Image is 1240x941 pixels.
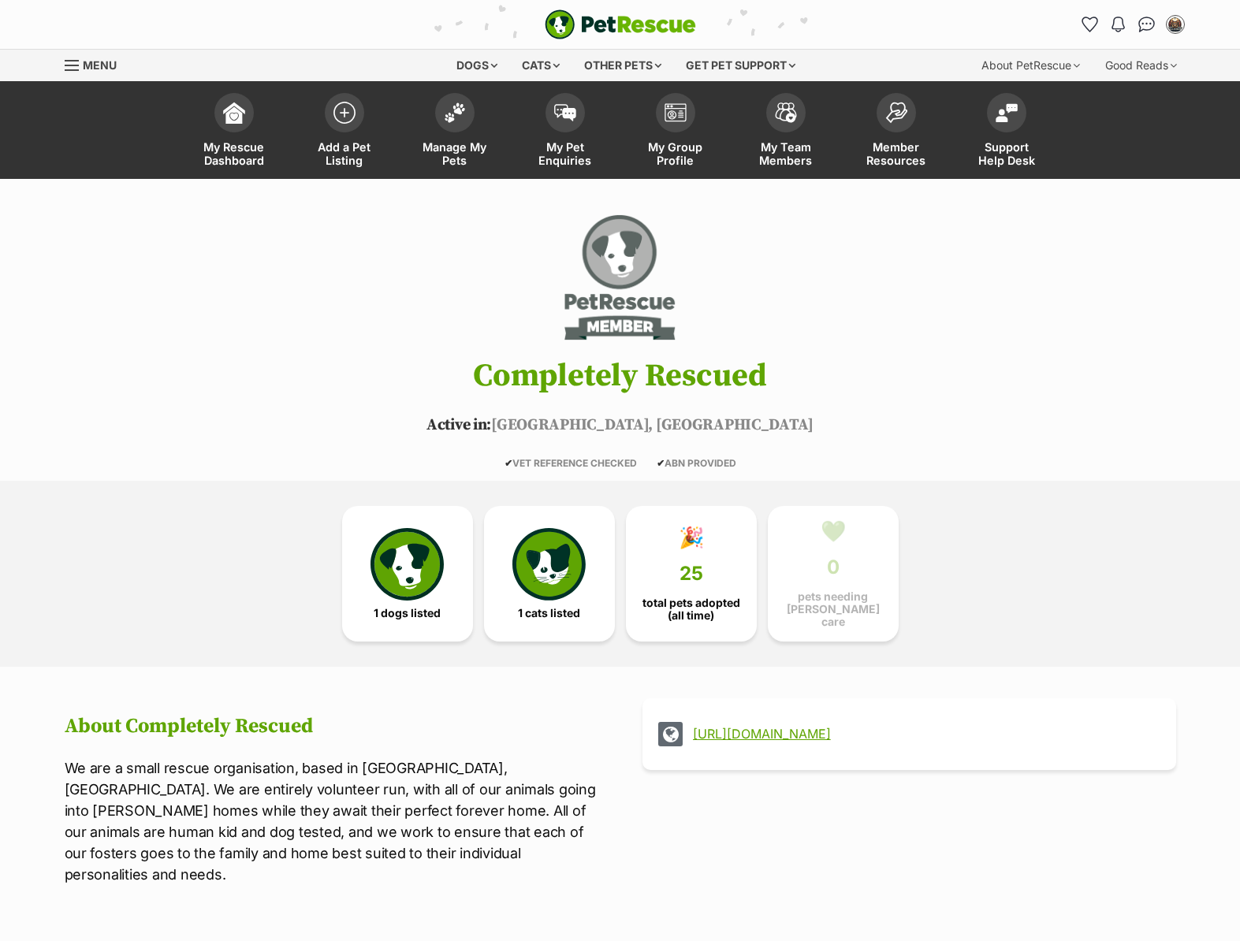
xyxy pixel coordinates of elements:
ul: Account quick links [1078,12,1188,37]
a: My Group Profile [620,85,731,179]
a: 💚 0 pets needing [PERSON_NAME] care [768,506,899,642]
span: 1 dogs listed [374,607,441,619]
span: 25 [680,563,703,585]
span: Active in: [426,415,491,435]
button: Notifications [1106,12,1131,37]
a: My Pet Enquiries [510,85,620,179]
span: Menu [83,58,117,72]
h2: About Completely Rescued [65,715,598,738]
span: pets needing [PERSON_NAME] care [781,590,885,628]
a: Favourites [1078,12,1103,37]
img: dashboard-icon-eb2f2d2d3e046f16d808141f083e7271f6b2e854fb5c12c21221c1fb7104beca.svg [223,102,245,124]
span: My Pet Enquiries [530,140,601,167]
div: Dogs [445,50,508,81]
img: petrescue-icon-eee76f85a60ef55c4a1927667547b313a7c0e82042636edf73dce9c88f694885.svg [371,528,443,601]
img: team-members-icon-5396bd8760b3fe7c0b43da4ab00e1e3bb1a5d9ba89233759b79545d2d3fc5d0d.svg [775,102,797,123]
span: 0 [827,556,840,578]
span: My Group Profile [640,140,711,167]
div: 💚 [821,519,846,543]
span: Add a Pet Listing [309,140,380,167]
span: Member Resources [861,140,932,167]
a: My Team Members [731,85,841,179]
p: We are a small rescue organisation, based in [GEOGRAPHIC_DATA], [GEOGRAPHIC_DATA]. We are entirel... [65,757,598,885]
a: 1 dogs listed [342,506,473,642]
img: Natasha Boehm profile pic [1167,17,1183,32]
img: notifications-46538b983faf8c2785f20acdc204bb7945ddae34d4c08c2a6579f10ce5e182be.svg [1112,17,1124,32]
img: chat-41dd97257d64d25036548639549fe6c8038ab92f7586957e7f3b1b290dea8141.svg [1138,17,1155,32]
img: add-pet-listing-icon-0afa8454b4691262ce3f59096e99ab1cd57d4a30225e0717b998d2c9b9846f56.svg [333,102,356,124]
a: Menu [65,50,128,78]
img: group-profile-icon-3fa3cf56718a62981997c0bc7e787c4b2cf8bcc04b72c1350f741eb67cf2f40e.svg [665,103,687,122]
img: pet-enquiries-icon-7e3ad2cf08bfb03b45e93fb7055b45f3efa6380592205ae92323e6603595dc1f.svg [554,104,576,121]
a: 🎉 25 total pets adopted (all time) [626,506,757,642]
a: Support Help Desk [951,85,1062,179]
img: cat-icon-068c71abf8fe30c970a85cd354bc8e23425d12f6e8612795f06af48be43a487a.svg [512,528,585,601]
a: [URL][DOMAIN_NAME] [693,727,1154,741]
span: 1 cats listed [518,607,580,619]
span: ABN PROVIDED [657,457,736,469]
icon: ✔ [505,457,512,469]
a: Member Resources [841,85,951,179]
span: My Rescue Dashboard [199,140,270,167]
div: About PetRescue [970,50,1091,81]
span: total pets adopted (all time) [639,597,743,622]
img: Completely Rescued [560,210,680,344]
a: Add a Pet Listing [289,85,400,179]
div: Get pet support [675,50,806,81]
img: help-desk-icon-fdf02630f3aa405de69fd3d07c3f3aa587a6932b1a1747fa1d2bba05be0121f9.svg [996,103,1018,122]
img: logo-e224e6f780fb5917bec1dbf3a21bbac754714ae5b6737aabdf751b685950b380.svg [545,9,696,39]
a: PetRescue [545,9,696,39]
div: Cats [511,50,571,81]
img: member-resources-icon-8e73f808a243e03378d46382f2149f9095a855e16c252ad45f914b54edf8863c.svg [885,102,907,123]
span: Support Help Desk [971,140,1042,167]
span: Manage My Pets [419,140,490,167]
div: Good Reads [1094,50,1188,81]
a: Manage My Pets [400,85,510,179]
span: My Team Members [750,140,821,167]
a: My Rescue Dashboard [179,85,289,179]
button: My account [1163,12,1188,37]
icon: ✔ [657,457,665,469]
div: 🎉 [679,526,704,549]
a: 1 cats listed [484,506,615,642]
span: VET REFERENCE CHECKED [505,457,637,469]
img: manage-my-pets-icon-02211641906a0b7f246fdf0571729dbe1e7629f14944591b6c1af311fb30b64b.svg [444,102,466,123]
h1: Completely Rescued [41,359,1200,393]
p: [GEOGRAPHIC_DATA], [GEOGRAPHIC_DATA] [41,414,1200,437]
div: Other pets [573,50,672,81]
a: Conversations [1134,12,1160,37]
